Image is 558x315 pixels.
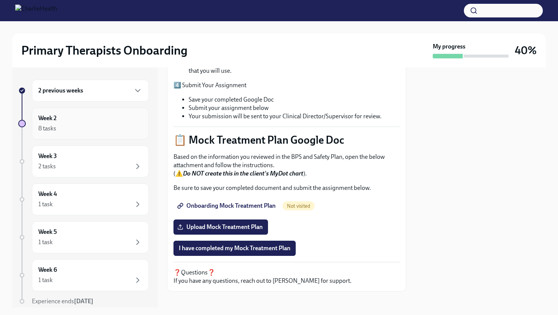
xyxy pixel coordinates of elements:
[282,203,315,209] span: Not visited
[38,228,57,236] h6: Week 5
[38,86,83,95] h6: 2 previous weeks
[18,146,149,177] a: Week 32 tasks
[38,238,53,246] div: 1 task
[433,42,465,51] strong: My progress
[38,276,53,284] div: 1 task
[15,5,57,17] img: CharlieHealth
[18,108,149,139] a: Week 28 tasks
[183,170,303,177] strong: Do NOT create this in the client's MyDot chart
[189,104,400,112] li: Submit your assignment below
[173,198,281,213] a: Onboarding Mock Treatment Plan
[74,298,93,305] strong: [DATE]
[18,183,149,215] a: Week 41 task
[32,298,93,305] span: Experience ends
[179,244,290,252] span: I have completed my Mock Treatment Plan
[38,114,57,122] h6: Week 2
[18,221,149,253] a: Week 51 task
[173,268,400,285] p: ❓Questions❓ If you have any questions, reach out to [PERSON_NAME] for support.
[189,112,400,121] li: Your submission will be sent to your Clinical Director/Supervisor for review.
[173,184,400,192] p: Be sure to save your completed document and submit the assignment below.
[515,44,537,57] h3: 40%
[179,202,276,210] span: Onboarding Mock Treatment Plan
[173,219,268,235] label: Upload Mock Treatment Plan
[173,81,400,89] p: 4️⃣ Submit Your Assignment
[38,200,53,208] div: 1 task
[189,96,400,104] li: Save your completed Google Doc
[173,133,400,147] p: 📋 Mock Treatment Plan Google Doc
[18,259,149,291] a: Week 61 task
[38,124,56,133] div: 8 tasks
[173,241,296,256] button: I have completed my Mock Treatment Plan
[38,152,57,160] h6: Week 3
[173,153,400,178] p: Based on the information you reviewed in the BPS and Safety Plan, open the below attachment and f...
[38,162,56,171] div: 2 tasks
[32,80,149,102] div: 2 previous weeks
[38,266,57,274] h6: Week 6
[179,223,263,231] span: Upload Mock Treatment Plan
[38,190,57,198] h6: Week 4
[21,43,188,58] h2: Primary Therapists Onboarding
